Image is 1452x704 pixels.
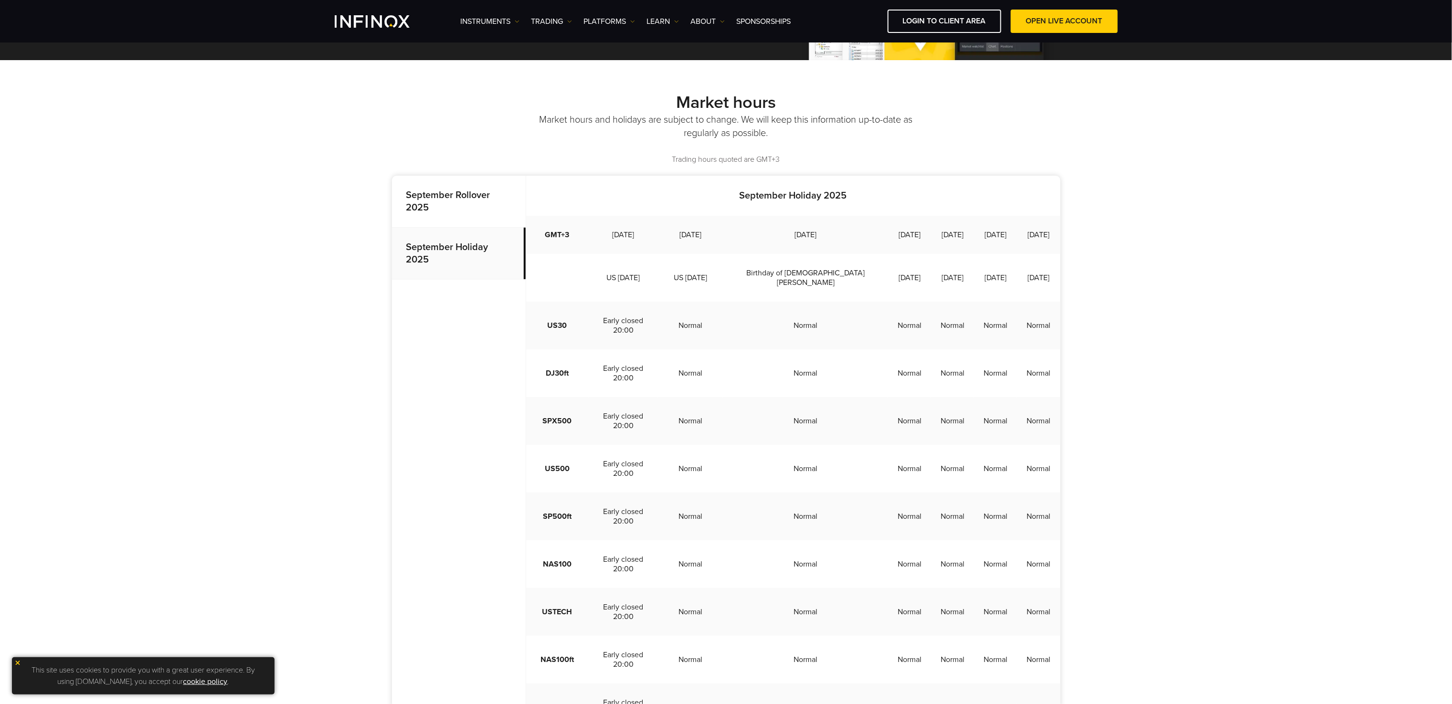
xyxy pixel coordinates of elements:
td: SP500ft [526,493,589,540]
a: PLATFORMS [584,16,635,27]
a: cookie policy [183,677,228,686]
td: Normal [723,588,888,636]
td: Normal [1017,445,1060,493]
td: Normal [888,397,931,445]
td: Early closed 20:00 [589,445,658,493]
td: Normal [974,445,1017,493]
strong: September Rollover 2025 [406,189,490,213]
td: Normal [931,493,974,540]
a: INFINOX Logo [335,15,432,28]
a: TRADING [531,16,572,27]
td: Normal [1017,302,1060,349]
td: Normal [974,349,1017,397]
td: Normal [723,445,888,493]
td: Normal [931,445,974,493]
td: Normal [723,349,888,397]
p: Trading hours quoted are GMT+3 [392,154,1060,165]
p: This site uses cookies to provide you with a great user experience. By using [DOMAIN_NAME], you a... [17,662,270,690]
td: Normal [1017,636,1060,683]
td: Normal [658,588,723,636]
td: SPX500 [526,397,589,445]
td: [DATE] [1017,254,1060,302]
a: SPONSORSHIPS [737,16,791,27]
td: Normal [658,445,723,493]
td: Normal [658,493,723,540]
td: Normal [888,636,931,683]
td: Normal [931,540,974,588]
td: US [DATE] [658,254,723,302]
td: [DATE] [888,216,931,254]
td: Early closed 20:00 [589,588,658,636]
td: Early closed 20:00 [589,636,658,683]
td: Normal [723,493,888,540]
td: [DATE] [974,254,1017,302]
p: Market hours and holidays are subject to change. We will keep this information up-to-date as regu... [538,113,915,140]
td: Normal [974,397,1017,445]
td: Normal [931,349,974,397]
td: Birthday of [DEMOGRAPHIC_DATA][PERSON_NAME] [723,254,888,302]
a: ABOUT [691,16,725,27]
a: Instruments [461,16,519,27]
td: NAS100ft [526,636,589,683]
td: [DATE] [974,216,1017,254]
td: US [DATE] [589,254,658,302]
td: Normal [658,540,723,588]
td: Normal [888,302,931,349]
td: Normal [974,636,1017,683]
td: Normal [658,636,723,683]
strong: September Holiday 2025 [740,190,847,201]
td: Early closed 20:00 [589,540,658,588]
td: Normal [888,349,931,397]
td: Normal [658,397,723,445]
td: Normal [974,302,1017,349]
td: Early closed 20:00 [589,493,658,540]
td: Normal [888,540,931,588]
td: Normal [888,588,931,636]
td: Normal [931,397,974,445]
td: Normal [1017,540,1060,588]
a: LOGIN TO CLIENT AREA [888,10,1001,33]
td: Normal [723,302,888,349]
td: [DATE] [931,216,974,254]
td: USTECH [526,588,589,636]
td: Normal [1017,397,1060,445]
a: OPEN LIVE ACCOUNT [1011,10,1118,33]
td: Normal [974,588,1017,636]
td: Normal [888,493,931,540]
td: GMT+3 [526,216,589,254]
td: [DATE] [723,216,888,254]
td: Normal [723,636,888,683]
td: Early closed 20:00 [589,349,658,397]
td: US30 [526,302,589,349]
td: Normal [723,397,888,445]
td: Normal [931,302,974,349]
td: Normal [888,445,931,493]
td: [DATE] [931,254,974,302]
td: Normal [723,540,888,588]
td: Normal [974,540,1017,588]
td: Normal [1017,349,1060,397]
strong: Market hours [676,92,776,113]
td: Normal [1017,493,1060,540]
a: Learn [647,16,679,27]
td: Early closed 20:00 [589,302,658,349]
td: Normal [931,636,974,683]
td: DJ30ft [526,349,589,397]
td: Normal [974,493,1017,540]
td: Normal [1017,588,1060,636]
img: yellow close icon [14,660,21,666]
td: [DATE] [589,216,658,254]
td: Normal [658,349,723,397]
td: NAS100 [526,540,589,588]
td: Normal [931,588,974,636]
td: [DATE] [658,216,723,254]
td: Early closed 20:00 [589,397,658,445]
strong: September Holiday 2025 [406,242,488,265]
td: Normal [658,302,723,349]
td: US500 [526,445,589,493]
td: [DATE] [1017,216,1060,254]
td: [DATE] [888,254,931,302]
